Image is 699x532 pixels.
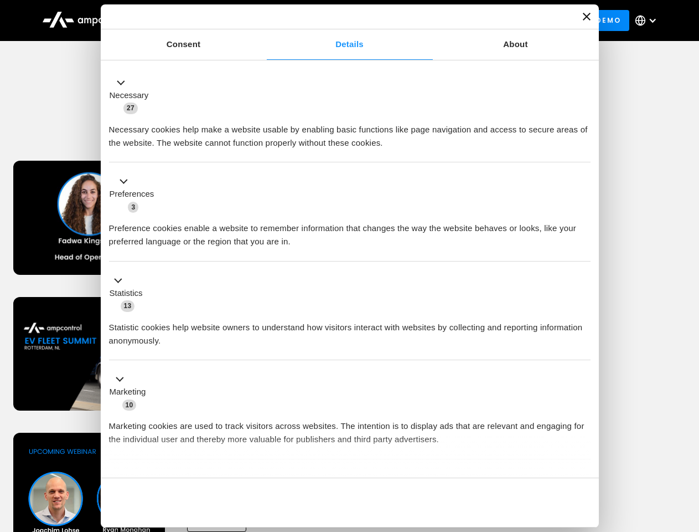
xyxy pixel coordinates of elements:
a: About [433,29,599,60]
button: Preferences (3) [109,175,161,214]
a: Details [267,29,433,60]
h1: Upcoming Webinars [13,112,686,139]
span: 13 [121,300,135,311]
div: Statistic cookies help website owners to understand how visitors interact with websites by collec... [109,313,591,347]
span: 3 [128,202,138,213]
span: 10 [122,400,137,411]
a: Consent [101,29,267,60]
label: Preferences [110,188,154,201]
div: Marketing cookies are used to track visitors across websites. The intention is to display ads tha... [109,411,591,446]
button: Marketing (10) [109,373,153,412]
span: 2 [183,473,193,484]
button: Close banner [583,13,591,21]
div: Necessary cookies help make a website usable by enabling basic functions like page navigation and... [109,115,591,150]
label: Statistics [110,287,143,300]
button: Unclassified (2) [109,472,200,485]
button: Statistics (13) [109,274,149,313]
button: Necessary (27) [109,76,156,115]
div: Preference cookies enable a website to remember information that changes the way the website beha... [109,213,591,248]
label: Necessary [110,89,149,102]
button: Okay [431,487,590,519]
label: Marketing [110,386,146,398]
span: 27 [123,103,138,114]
